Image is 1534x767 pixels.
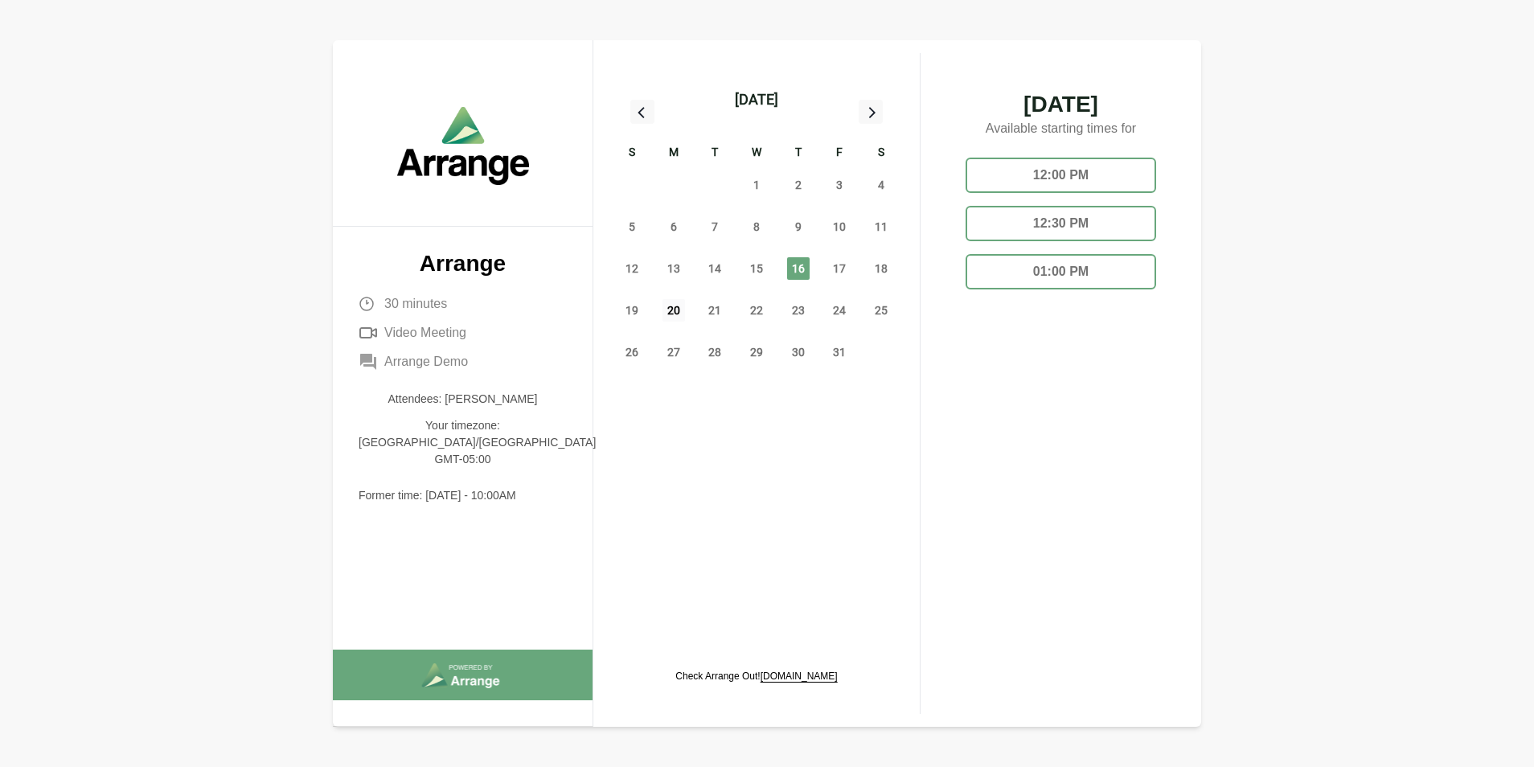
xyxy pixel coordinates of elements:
[787,174,810,196] span: Thursday, October 2, 2025
[787,257,810,280] span: Thursday, October 16, 2025
[621,257,643,280] span: Sunday, October 12, 2025
[745,257,768,280] span: Wednesday, October 15, 2025
[953,116,1169,145] p: Available starting times for
[359,417,567,468] p: Your timezone: [GEOGRAPHIC_DATA]/[GEOGRAPHIC_DATA] GMT-05:00
[828,257,851,280] span: Friday, October 17, 2025
[787,215,810,238] span: Thursday, October 9, 2025
[761,671,838,682] a: [DOMAIN_NAME]
[966,206,1156,241] div: 12:30 PM
[745,174,768,196] span: Wednesday, October 1, 2025
[828,299,851,322] span: Friday, October 24, 2025
[745,299,768,322] span: Wednesday, October 22, 2025
[870,257,892,280] span: Saturday, October 18, 2025
[675,670,837,683] p: Check Arrange Out!
[621,341,643,363] span: Sunday, October 26, 2025
[662,299,685,322] span: Monday, October 20, 2025
[703,299,726,322] span: Tuesday, October 21, 2025
[662,215,685,238] span: Monday, October 6, 2025
[787,341,810,363] span: Thursday, October 30, 2025
[611,143,653,164] div: S
[745,215,768,238] span: Wednesday, October 8, 2025
[860,143,902,164] div: S
[828,215,851,238] span: Friday, October 10, 2025
[736,143,777,164] div: W
[359,252,567,275] p: Arrange
[819,143,861,164] div: F
[735,88,778,111] div: [DATE]
[953,93,1169,116] span: [DATE]
[384,352,468,371] span: Arrange Demo
[621,299,643,322] span: Sunday, October 19, 2025
[828,174,851,196] span: Friday, October 3, 2025
[870,299,892,322] span: Saturday, October 25, 2025
[703,341,726,363] span: Tuesday, October 28, 2025
[384,294,447,314] span: 30 minutes
[359,391,567,408] p: Attendees: [PERSON_NAME]
[621,215,643,238] span: Sunday, October 5, 2025
[703,257,726,280] span: Tuesday, October 14, 2025
[966,158,1156,193] div: 12:00 PM
[745,341,768,363] span: Wednesday, October 29, 2025
[777,143,819,164] div: T
[828,341,851,363] span: Friday, October 31, 2025
[359,487,567,504] p: Former time: [DATE] - 10:00AM
[662,257,685,280] span: Monday, October 13, 2025
[870,215,892,238] span: Saturday, October 11, 2025
[662,341,685,363] span: Monday, October 27, 2025
[384,323,466,342] span: Video Meeting
[787,299,810,322] span: Thursday, October 23, 2025
[966,254,1156,289] div: 01:00 PM
[653,143,695,164] div: M
[694,143,736,164] div: T
[703,215,726,238] span: Tuesday, October 7, 2025
[870,174,892,196] span: Saturday, October 4, 2025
